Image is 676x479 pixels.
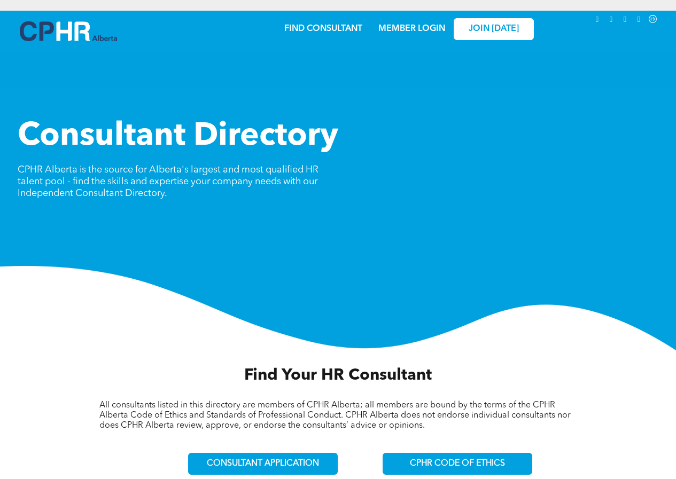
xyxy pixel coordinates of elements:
[647,13,659,28] a: Social network
[378,25,445,33] a: MEMBER LOGIN
[469,24,519,34] span: JOIN [DATE]
[605,13,617,28] a: instagram
[619,13,631,28] a: youtube
[284,25,362,33] a: FIND CONSULTANT
[188,453,338,475] a: CONSULTANT APPLICATION
[207,459,319,469] span: CONSULTANT APPLICATION
[454,18,534,40] a: JOIN [DATE]
[244,367,432,383] span: Find Your HR Consultant
[99,401,571,430] span: All consultants listed in this directory are members of CPHR Alberta; all members are bound by th...
[18,165,318,198] span: CPHR Alberta is the source for Alberta's largest and most qualified HR talent pool - find the ski...
[18,121,338,153] span: Consultant Directory
[20,21,117,41] img: A blue and white logo for cp alberta
[633,13,645,28] a: facebook
[592,13,603,28] a: linkedin
[410,459,505,469] span: CPHR CODE OF ETHICS
[383,453,532,475] a: CPHR CODE OF ETHICS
